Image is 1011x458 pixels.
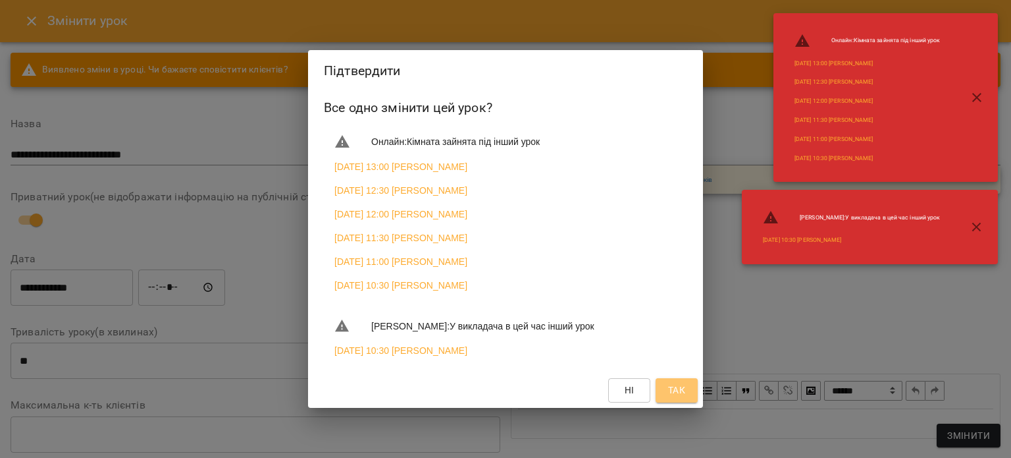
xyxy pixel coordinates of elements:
[656,378,698,402] button: Так
[784,28,950,54] li: Онлайн : Кімната зайнята під інший урок
[752,204,950,231] li: [PERSON_NAME] : У викладача в цей час інший урок
[763,236,841,244] a: [DATE] 10:30 [PERSON_NAME]
[668,382,685,398] span: Так
[608,378,650,402] button: Ні
[324,129,687,155] li: Онлайн : Кімната зайнята під інший урок
[334,279,467,292] a: [DATE] 10:30 [PERSON_NAME]
[794,116,873,125] a: [DATE] 11:30 [PERSON_NAME]
[334,208,467,221] a: [DATE] 12:00 [PERSON_NAME]
[334,344,467,357] a: [DATE] 10:30 [PERSON_NAME]
[794,78,873,86] a: [DATE] 12:30 [PERSON_NAME]
[625,382,635,398] span: Ні
[334,231,467,244] a: [DATE] 11:30 [PERSON_NAME]
[794,135,873,144] a: [DATE] 11:00 [PERSON_NAME]
[324,313,687,339] li: [PERSON_NAME] : У викладача в цей час інший урок
[334,160,467,173] a: [DATE] 13:00 [PERSON_NAME]
[324,61,687,81] h2: Підтвердити
[794,97,873,105] a: [DATE] 12:00 [PERSON_NAME]
[334,184,467,197] a: [DATE] 12:30 [PERSON_NAME]
[334,255,467,268] a: [DATE] 11:00 [PERSON_NAME]
[794,59,873,68] a: [DATE] 13:00 [PERSON_NAME]
[794,154,873,163] a: [DATE] 10:30 [PERSON_NAME]
[324,98,687,118] h6: Все одно змінити цей урок?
